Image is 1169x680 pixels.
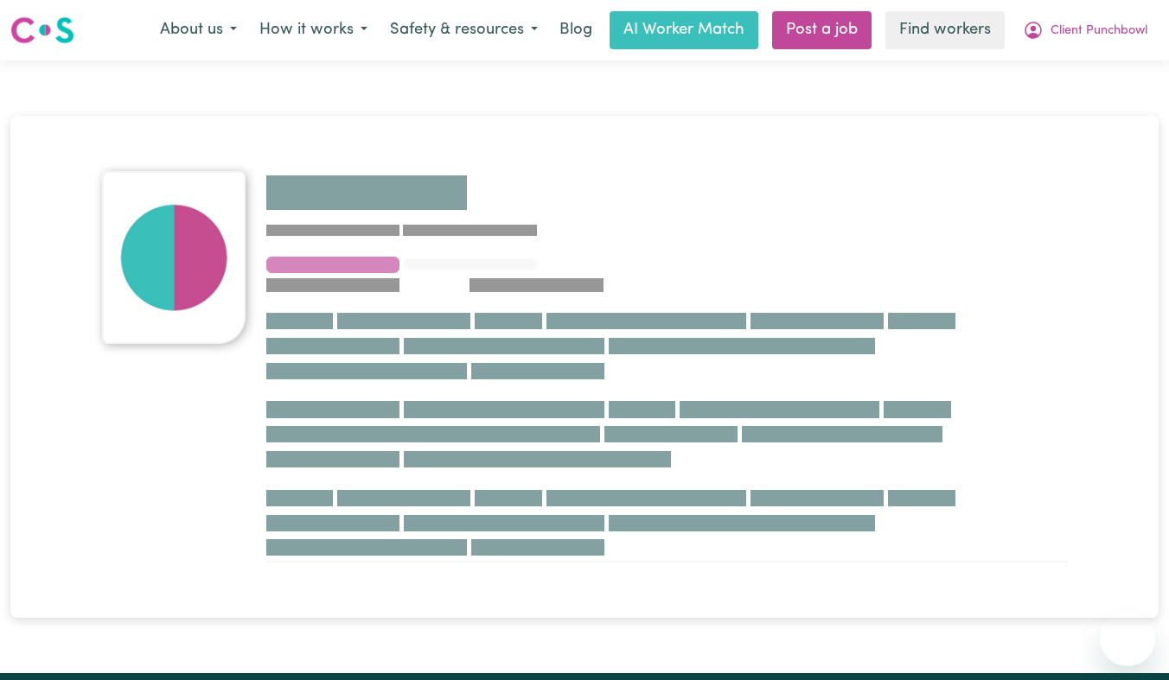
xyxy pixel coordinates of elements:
[772,11,872,49] a: Post a job
[1100,611,1155,666] iframe: Button to launch messaging window
[149,12,248,48] button: About us
[549,11,603,49] a: Blog
[885,11,1005,49] a: Find workers
[379,12,549,48] button: Safety & resources
[10,15,74,46] img: Careseekers logo
[610,11,758,49] a: AI Worker Match
[10,10,74,50] a: Careseekers logo
[1051,22,1147,41] span: Client Punchbowl
[248,12,379,48] button: How it works
[1012,12,1159,48] button: My Account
